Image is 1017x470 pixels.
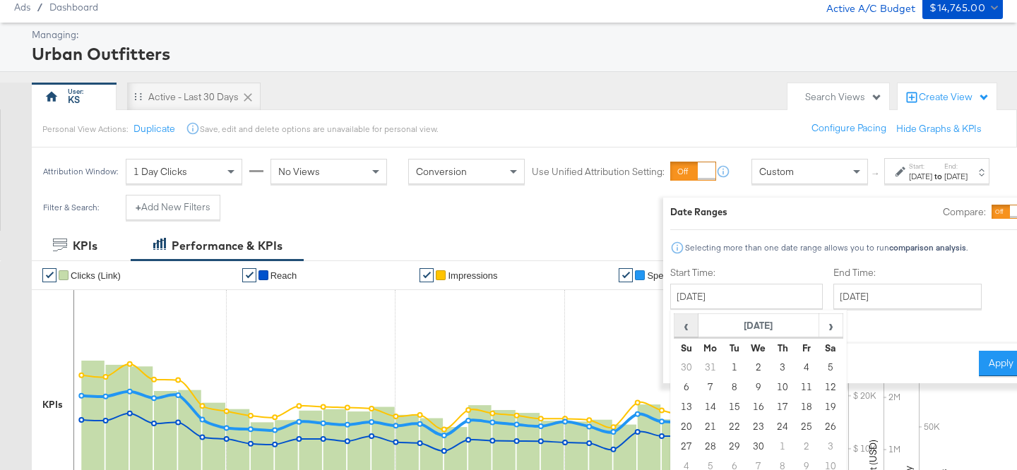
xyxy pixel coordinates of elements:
[944,171,968,182] div: [DATE]
[759,165,794,178] span: Custom
[49,1,98,13] a: Dashboard
[820,315,842,336] span: ›
[200,123,438,135] div: Save, edit and delete options are unavailable for personal view.
[684,243,968,253] div: Selecting more than one date range allows you to run .
[698,378,722,397] td: 7
[771,338,795,358] th: Th
[133,165,187,178] span: 1 Day Clicks
[32,28,999,42] div: Managing:
[416,165,467,178] span: Conversion
[73,238,97,254] div: KPIs
[747,358,771,378] td: 2
[532,165,665,179] label: Use Unified Attribution Setting:
[747,437,771,457] td: 30
[819,397,843,417] td: 19
[148,90,239,104] div: Active - Last 30 Days
[795,338,819,358] th: Fr
[932,171,944,181] strong: to
[833,266,987,279] label: End Time:
[674,417,698,437] td: 20
[771,397,795,417] td: 17
[771,358,795,378] td: 3
[30,1,49,13] span: /
[795,358,819,378] td: 4
[909,171,932,182] div: [DATE]
[722,338,747,358] th: Tu
[698,338,722,358] th: Mo
[448,270,497,281] span: Impressions
[698,397,722,417] td: 14
[722,358,747,378] td: 1
[670,205,727,219] div: Date Ranges
[619,268,633,282] a: ✔
[698,417,722,437] td: 21
[42,398,63,411] div: KPIs
[819,378,843,397] td: 12
[943,205,986,219] label: Compare:
[747,397,771,417] td: 16
[802,116,896,141] button: Configure Pacing
[420,268,434,282] a: ✔
[14,1,30,13] span: Ads
[674,437,698,457] td: 27
[819,417,843,437] td: 26
[795,378,819,397] td: 11
[136,200,141,214] strong: +
[819,437,843,457] td: 3
[270,270,297,281] span: Reach
[889,242,966,253] strong: comparison analysis
[722,437,747,457] td: 29
[674,358,698,378] td: 30
[747,338,771,358] th: We
[909,162,932,171] label: Start:
[944,162,968,171] label: End:
[133,122,175,135] button: Duplicate
[771,437,795,457] td: 1
[771,417,795,437] td: 24
[42,123,128,135] div: Personal View Actions:
[795,397,819,417] td: 18
[722,417,747,437] td: 22
[795,417,819,437] td: 25
[869,171,883,176] span: ↑
[698,314,819,338] th: [DATE]
[42,268,56,282] a: ✔
[670,266,823,279] label: Start Time:
[805,90,882,104] div: Search Views
[698,358,722,378] td: 31
[919,90,989,104] div: Create View
[68,93,80,107] div: KS
[795,437,819,457] td: 2
[747,378,771,397] td: 9
[674,338,698,358] th: Su
[172,238,282,254] div: Performance & KPIs
[747,417,771,437] td: 23
[771,378,795,397] td: 10
[42,167,119,176] div: Attribution Window:
[819,338,843,358] th: Sa
[126,195,220,220] button: +Add New Filters
[32,42,999,66] div: Urban Outfitters
[896,122,982,135] button: Hide Graphs & KPIs
[819,358,843,378] td: 5
[674,378,698,397] td: 6
[674,397,698,417] td: 13
[647,270,674,281] span: Spend
[698,437,722,457] td: 28
[134,92,142,100] div: Drag to reorder tab
[722,397,747,417] td: 15
[278,165,320,178] span: No Views
[675,315,697,336] span: ‹
[42,203,100,212] div: Filter & Search:
[722,378,747,397] td: 8
[71,270,121,281] span: Clicks (Link)
[242,268,256,282] a: ✔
